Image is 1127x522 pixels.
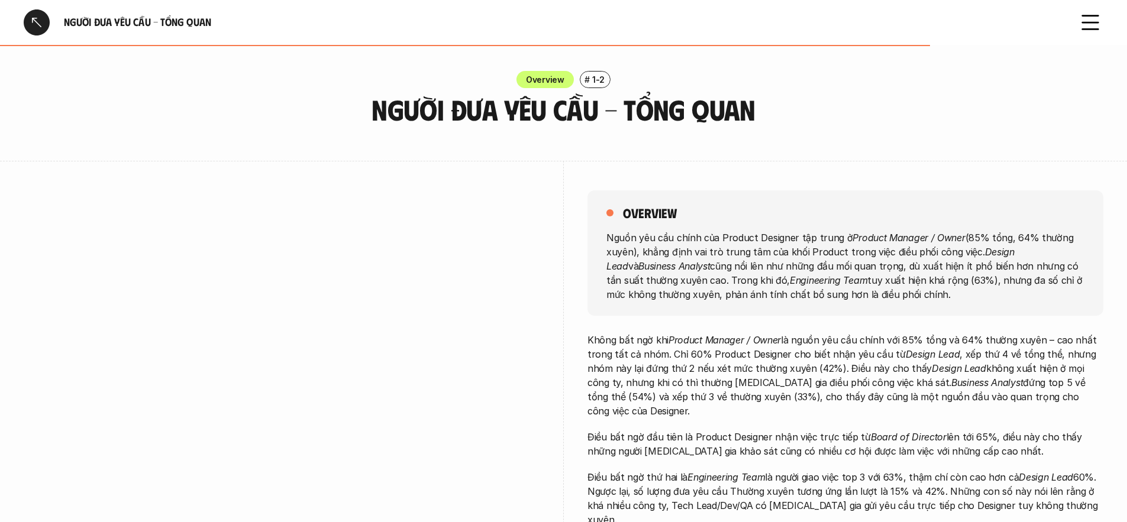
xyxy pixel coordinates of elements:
[852,231,965,243] em: Product Manager / Owner
[1019,471,1073,483] em: Design Lead
[587,430,1103,458] p: Điều bất ngờ đầu tiên là Product Designer nhận việc trực tiếp từ lên tới 65%, điều này cho thấy n...
[585,75,590,84] h6: #
[526,73,564,86] p: Overview
[638,260,710,271] em: Business Analyst
[606,230,1084,301] p: Nguồn yêu cầu chính của Product Designer tập trung ở (85% tổng, 64% thường xuyên), khẳng định vai...
[669,334,781,346] em: Product Manager / Owner
[587,333,1103,418] p: Không bất ngờ khi là nguồn yêu cầu chính với 85% tổng và 64% thường xuyên – cao nhất trong tất cả...
[592,73,605,86] p: 1-2
[64,15,1063,29] h6: Người đưa yêu cầu - Tổng quan
[687,471,765,483] em: Engineering Team
[951,377,1023,388] em: Business Analyst
[871,431,947,443] em: Board of Director
[606,245,1017,271] em: Design Lead
[790,274,867,286] em: Engineering Team
[906,348,960,360] em: Design Lead
[932,362,986,374] em: Design Lead
[623,205,677,221] h5: overview
[312,94,815,125] h3: Người đưa yêu cầu - Tổng quan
